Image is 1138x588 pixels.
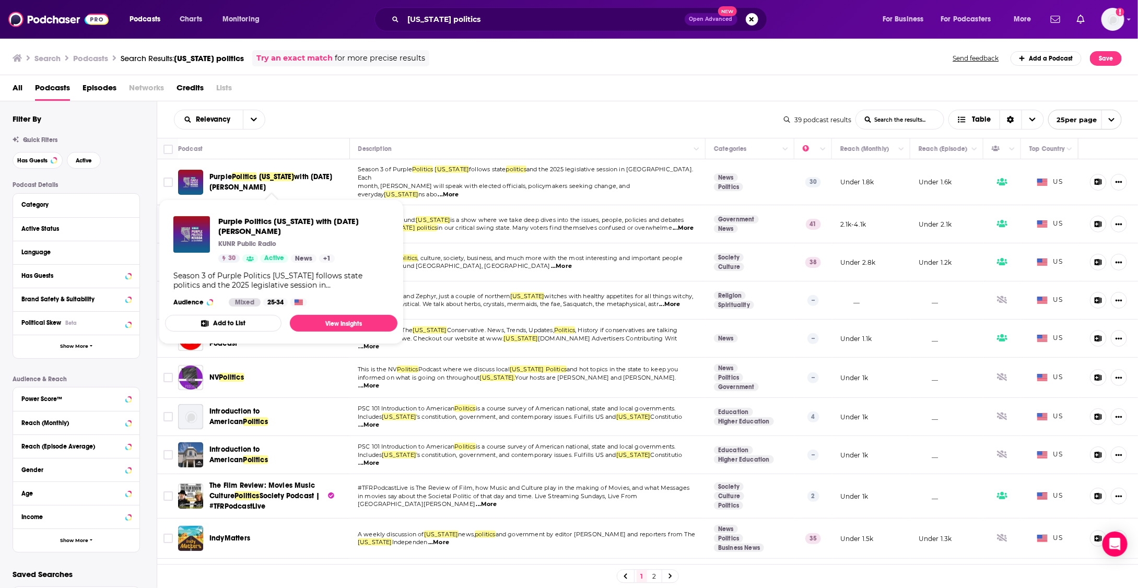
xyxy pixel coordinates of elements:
button: open menu [215,11,273,28]
span: with [DATE][PERSON_NAME] [209,172,332,192]
span: Toggle select row [163,450,173,460]
button: Age [21,486,131,499]
div: Brand Safety & Suitability [21,296,122,303]
span: ns abo [418,191,437,198]
span: from in and around [GEOGRAPHIC_DATA], [GEOGRAPHIC_DATA] [358,262,550,269]
a: Brand Safety & Suitability [21,292,131,305]
button: Show profile menu [1101,8,1124,31]
button: open menu [122,11,174,28]
p: -- [807,372,819,383]
span: 25 per page [1049,112,1097,128]
button: Show More Button [1111,530,1127,547]
div: Reach (Episode) [919,143,967,155]
span: US [1037,450,1063,460]
span: Toggle select row [163,491,173,501]
span: Has Guests [17,158,48,163]
span: [US_STATE] [616,413,651,420]
a: Active [260,254,288,263]
a: News [714,525,738,533]
h3: Podcasts [73,53,108,63]
img: Purple Politics Nevada with Lucia Starbuck [178,170,203,195]
a: Higher Education [714,417,774,426]
div: Beta [65,320,77,326]
a: Culture [714,263,744,271]
span: The Film Review: Movies Music Culture [209,481,315,500]
span: Toggle select row [163,412,173,421]
button: Gender [21,463,131,476]
span: [US_STATE] [424,531,459,538]
a: The Film Review: Movies Music CulturePoliticsSociety Podcast | #TFRPodcastLive [209,480,334,512]
span: Episodes [83,79,116,101]
span: [US_STATE] [616,451,651,458]
a: Show notifications dropdown [1047,10,1064,28]
span: 's constitution, government, and contemporary issues. Fulfills US and [416,413,616,420]
span: Includes [358,451,382,458]
img: IndyMatters [178,526,203,551]
p: Podcast Details [13,181,140,189]
span: PSC 101 Introduction to American [358,443,454,450]
span: Podcasts [35,79,70,101]
button: Show More Button [1111,254,1127,271]
p: -- [807,333,819,344]
button: Reach (Monthly) [21,416,131,429]
span: Politics [232,172,256,181]
span: ...More [359,459,380,467]
span: All [13,79,22,101]
button: Income [21,510,131,523]
button: Save [1090,51,1122,66]
img: The Film Review: Movies Music Culture Politics Society Podcast | #TFRPodcastLive [178,484,203,509]
a: News [714,334,738,343]
div: Category [21,201,124,208]
span: Your hosts are [PERSON_NAME] and [PERSON_NAME]. [515,374,676,381]
span: US [1037,257,1063,267]
span: Constitutio [651,413,683,420]
div: Search Results: [121,53,244,63]
span: [US_STATE] politics [174,53,244,63]
p: 38 [805,257,821,267]
span: US [1037,411,1063,422]
span: ...More [673,224,694,232]
a: Credits [177,79,204,101]
button: Reach (Episode Average) [21,439,131,452]
span: Introduction to American [209,407,260,426]
span: New [718,6,737,16]
span: 30 [228,253,236,264]
span: Politics [219,373,243,382]
span: Networks [129,79,164,101]
span: [US_STATE] [259,172,295,181]
span: in movies say about the Societal Politic of that day and time. Live Streaming Sundays, Live From ... [358,492,637,508]
span: 's constitution, government, and contemporary issues. Fulfills US and [416,451,616,458]
a: Podchaser - Follow, Share and Rate Podcasts [8,9,109,29]
span: [US_STATE] [416,216,450,224]
a: Search Results:[US_STATE] politics [121,53,244,63]
a: Culture [714,492,744,500]
p: Under 1.1k [840,334,872,343]
p: 41 [806,219,821,229]
span: month, [PERSON_NAME] will speak with elected officials, policymakers seeking change, and everyday [358,182,630,198]
button: Political SkewBeta [21,316,131,329]
button: open menu [1006,11,1045,28]
p: KUNR Public Radio [218,240,276,248]
a: Introduction to American Politics [178,404,203,429]
span: [US_STATE] [503,335,538,342]
div: Language [21,249,124,256]
span: Quick Filters [23,136,57,144]
div: Has Guests [21,272,122,279]
img: Introduction to American Politics [178,442,203,467]
p: 30 [805,177,821,187]
span: US [1037,177,1063,187]
span: For Podcasters [941,12,991,27]
span: Politics [412,166,433,173]
span: Politics [397,366,418,373]
span: Monitoring [222,12,260,27]
p: Under 1.6k [919,178,952,186]
img: NV Politics [178,365,203,390]
button: open menu [243,110,265,129]
a: Politics [714,534,743,543]
span: Podcasts [130,12,160,27]
span: informed on what is going on throughout [358,374,480,381]
div: Open Intercom Messenger [1102,532,1128,557]
span: politics [475,531,495,538]
div: Search podcasts, credits, & more... [384,7,777,31]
